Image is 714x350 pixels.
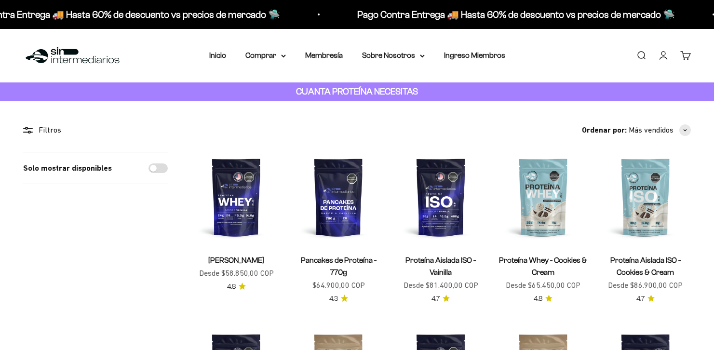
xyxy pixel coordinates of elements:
span: 4.8 [534,294,542,304]
summary: Sobre Nosotros [362,49,425,62]
strong: CUANTA PROTEÍNA NECESITAS [296,86,418,96]
p: Pago Contra Entrega 🚚 Hasta 60% de descuento vs precios de mercado 🛸 [354,7,672,22]
span: 4.7 [431,294,440,304]
a: Proteína Whey - Cookies & Cream [499,256,587,276]
a: 4.74.7 de 5.0 estrellas [636,294,655,304]
span: Ordenar por: [582,124,627,136]
sale-price: Desde $58.850,00 COP [199,267,274,280]
sale-price: $64.900,00 COP [312,279,365,292]
a: [PERSON_NAME] [208,256,264,264]
div: Filtros [23,124,168,136]
a: Proteína Aislada ISO - Cookies & Cream [610,256,681,276]
a: Membresía [305,51,343,59]
span: Más vendidos [629,124,674,136]
a: Inicio [209,51,226,59]
a: 4.84.8 de 5.0 estrellas [227,282,246,292]
summary: Comprar [245,49,286,62]
a: Pancakes de Proteína - 770g [301,256,377,276]
a: 4.84.8 de 5.0 estrellas [534,294,552,304]
sale-price: Desde $86.900,00 COP [608,279,683,292]
a: Ingreso Miembros [444,51,505,59]
span: 4.8 [227,282,236,292]
a: 4.74.7 de 5.0 estrellas [431,294,450,304]
label: Solo mostrar disponibles [23,162,112,175]
a: 4.34.3 de 5.0 estrellas [329,294,348,304]
span: 4.3 [329,294,338,304]
span: 4.7 [636,294,645,304]
sale-price: Desde $65.450,00 COP [506,279,580,292]
a: Proteína Aislada ISO - Vainilla [405,256,476,276]
sale-price: Desde $81.400,00 COP [404,279,478,292]
button: Más vendidos [629,124,691,136]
